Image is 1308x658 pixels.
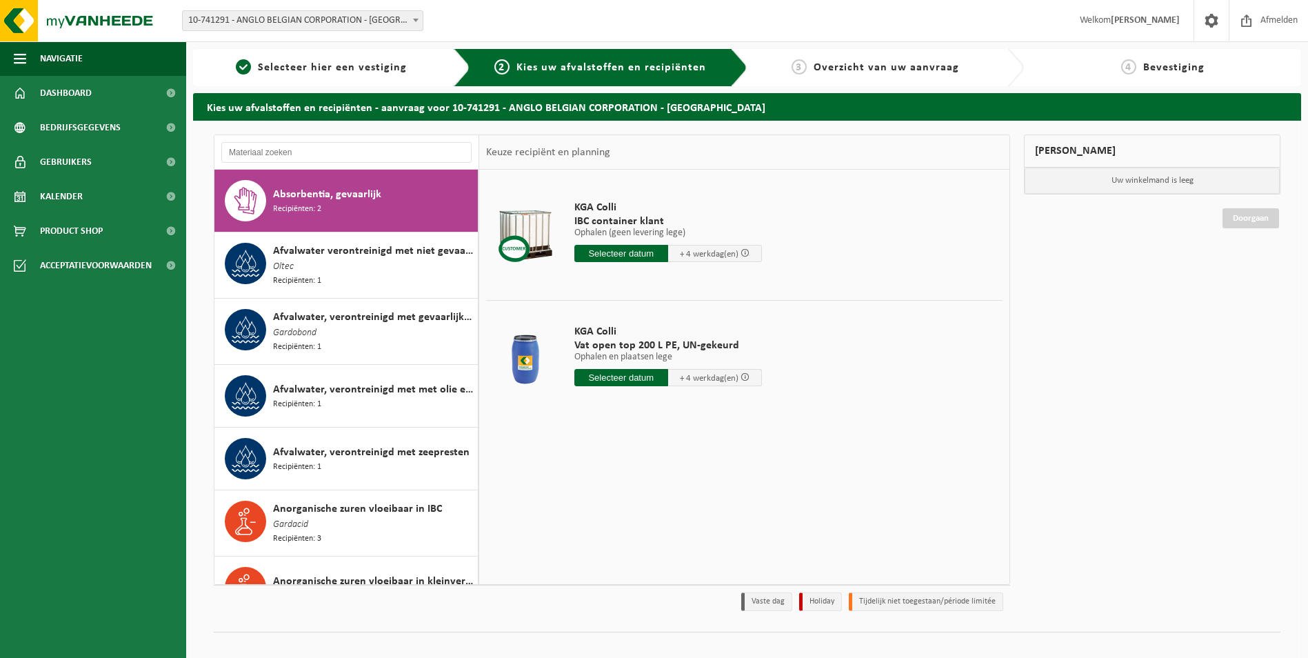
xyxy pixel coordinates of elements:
span: 3 [792,59,807,74]
span: Selecteer hier een vestiging [258,62,407,73]
span: 10-741291 - ANGLO BELGIAN CORPORATION - GENT [182,10,423,31]
span: 2 [494,59,510,74]
h2: Kies uw afvalstoffen en recipiënten - aanvraag voor 10-741291 - ANGLO BELGIAN CORPORATION - [GEOG... [193,93,1301,120]
span: Afvalwater, verontreinigd met met olie en chemicaliën [273,381,474,398]
button: Afvalwater, verontreinigd met zeepresten Recipiënten: 1 [214,428,479,490]
span: + 4 werkdag(en) [680,250,738,259]
span: Vat open top 200 L PE, UN-gekeurd [574,339,762,352]
span: 10-741291 - ANGLO BELGIAN CORPORATION - GENT [183,11,423,30]
span: Anorganische zuren vloeibaar in IBC [273,501,442,517]
input: Selecteer datum [574,245,668,262]
li: Vaste dag [741,592,792,611]
span: Oltec [273,259,294,275]
span: + 4 werkdag(en) [680,374,738,383]
li: Tijdelijk niet toegestaan/période limitée [849,592,1003,611]
input: Materiaal zoeken [221,142,472,163]
span: Recipiënten: 1 [273,275,321,288]
span: Recipiënten: 3 [273,532,321,546]
span: KGA Colli [574,325,762,339]
span: Overzicht van uw aanvraag [814,62,959,73]
span: KGA Colli [574,201,762,215]
span: 4 [1121,59,1136,74]
button: Absorbentia, gevaarlijk Recipiënten: 2 [214,170,479,232]
strong: [PERSON_NAME] [1111,15,1180,26]
button: Afvalwater verontreinigd met niet gevaarlijke producten Oltec Recipiënten: 1 [214,232,479,299]
span: Navigatie [40,41,83,76]
span: Bedrijfsgegevens [40,110,121,145]
span: Gebruikers [40,145,92,179]
p: Uw winkelmand is leeg [1025,168,1280,194]
span: Gardacid [273,517,308,532]
a: 1Selecteer hier een vestiging [200,59,443,76]
button: Anorganische zuren vloeibaar in IBC Gardacid Recipiënten: 3 [214,490,479,557]
span: 1 [236,59,251,74]
span: Acceptatievoorwaarden [40,248,152,283]
span: Afvalwater, verontreinigd met zeepresten [273,444,470,461]
span: Absorbentia, gevaarlijk [273,186,381,203]
span: Dashboard [40,76,92,110]
span: Afvalwater, verontreinigd met gevaarlijke producten [273,309,474,326]
button: Anorganische zuren vloeibaar in kleinverpakking [214,557,479,619]
li: Holiday [799,592,842,611]
span: Kies uw afvalstoffen en recipiënten [516,62,706,73]
div: [PERSON_NAME] [1024,134,1280,168]
span: Afvalwater verontreinigd met niet gevaarlijke producten [273,243,474,259]
p: Ophalen (geen levering lege) [574,228,762,238]
button: Afvalwater, verontreinigd met met olie en chemicaliën Recipiënten: 1 [214,365,479,428]
input: Selecteer datum [574,369,668,386]
button: Afvalwater, verontreinigd met gevaarlijke producten Gardobond Recipiënten: 1 [214,299,479,365]
span: Recipiënten: 1 [273,341,321,354]
span: Recipiënten: 1 [273,398,321,411]
a: Doorgaan [1223,208,1279,228]
span: IBC container klant [574,215,762,228]
span: Recipiënten: 1 [273,461,321,474]
span: Anorganische zuren vloeibaar in kleinverpakking [273,573,474,590]
span: Recipiënten: 2 [273,203,321,216]
span: Kalender [40,179,83,214]
span: Gardobond [273,326,316,341]
span: Product Shop [40,214,103,248]
span: Bevestiging [1143,62,1205,73]
div: Keuze recipiënt en planning [479,135,617,170]
p: Ophalen en plaatsen lege [574,352,762,362]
